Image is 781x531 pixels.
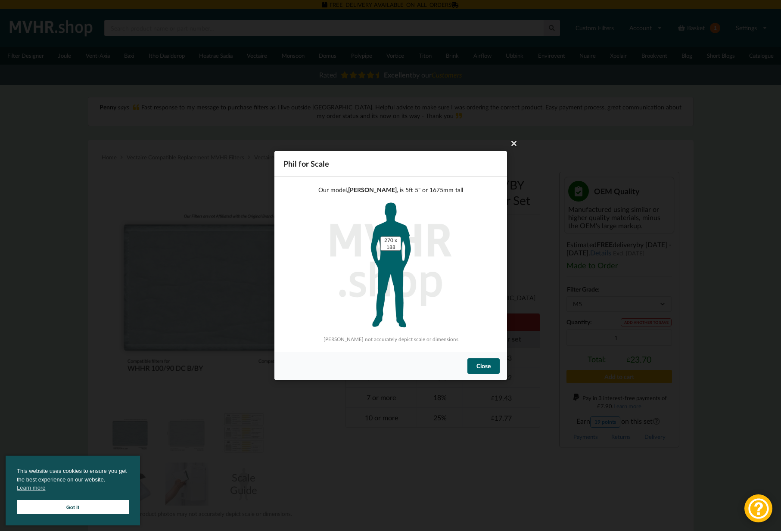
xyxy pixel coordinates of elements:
[17,484,45,492] a: cookies - Learn more
[17,500,129,514] a: Got it cookie
[283,335,498,343] p: [PERSON_NAME] not accurately depict scale or dimensions
[348,186,397,193] b: [PERSON_NAME]
[274,151,507,177] div: Phil for Scale
[380,236,401,251] div: 270 x 188
[467,358,499,374] div: Close
[17,467,129,494] span: This website uses cookies to ensure you get the best experience on our website.
[283,186,498,194] p: Our model, , is 5ft 5" or 1675mm tall
[6,456,140,525] div: cookieconsent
